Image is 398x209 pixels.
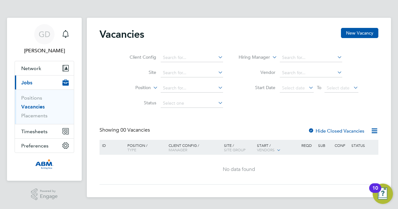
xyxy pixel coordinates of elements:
[99,127,151,134] div: Showing
[21,95,42,101] a: Positions
[120,127,150,133] span: 00 Vacancies
[15,24,74,55] a: GD[PERSON_NAME]
[315,83,323,92] span: To
[7,18,82,181] nav: Main navigation
[169,147,187,152] span: Manager
[127,147,136,152] span: Type
[234,54,270,61] label: Hiring Manager
[40,194,58,199] span: Engage
[114,85,151,91] label: Position
[161,84,223,93] input: Search for...
[120,100,156,106] label: Status
[120,69,156,75] label: Site
[327,85,350,91] span: Select date
[341,28,378,38] button: New Vacancy
[239,85,275,90] label: Start Date
[15,124,74,138] button: Timesheets
[308,128,364,134] label: Hide Closed Vacancies
[300,140,316,151] div: Reqd
[21,128,48,134] span: Timesheets
[280,69,342,77] input: Search for...
[31,188,58,200] a: Powered byEngage
[15,61,74,75] button: Network
[161,99,223,108] input: Select one
[15,75,74,89] button: Jobs
[21,80,32,86] span: Jobs
[257,147,275,152] span: Vendors
[123,140,167,155] div: Position /
[372,188,378,196] div: 10
[100,166,377,173] div: No data found
[15,159,74,169] a: Go to home page
[167,140,222,155] div: Client Config /
[282,85,305,91] span: Select date
[280,53,342,62] input: Search for...
[333,140,350,151] div: Conf
[222,140,256,155] div: Site /
[317,140,333,151] div: Sub
[239,69,275,75] label: Vendor
[21,143,48,149] span: Preferences
[39,30,50,38] span: GD
[373,184,393,204] button: Open Resource Center, 10 new notifications
[15,139,74,153] button: Preferences
[21,104,45,110] a: Vacancies
[15,89,74,124] div: Jobs
[224,147,246,152] span: Site Group
[21,65,41,71] span: Network
[120,54,156,60] label: Client Config
[350,140,377,151] div: Status
[161,53,223,62] input: Search for...
[100,140,123,151] div: ID
[161,69,223,77] input: Search for...
[21,113,48,119] a: Placements
[255,140,300,156] div: Start /
[35,159,54,169] img: abm1-logo-retina.png
[99,28,144,41] h2: Vacancies
[40,188,58,194] span: Powered by
[15,47,74,55] span: Gertrud Deak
